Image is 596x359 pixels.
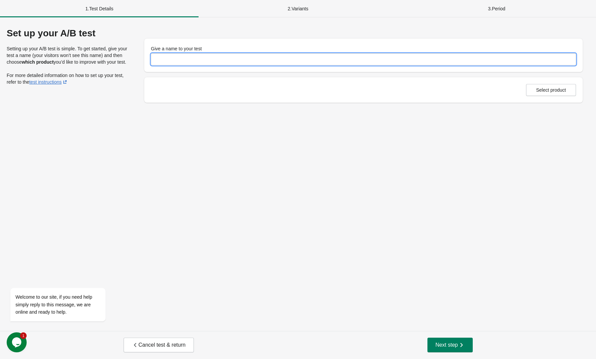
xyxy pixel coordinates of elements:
p: Setting up your A/B test is simple. To get started, give your test a name (your visitors won’t se... [7,45,131,65]
iframe: chat widget [7,332,28,352]
button: Select product [526,84,576,96]
strong: which product [22,59,54,65]
span: Select product [536,87,566,93]
button: Next step [427,338,473,352]
button: Cancel test & return [124,338,194,352]
p: For more detailed information on how to set up your test, refer to the [7,72,131,85]
span: Next step [435,342,465,348]
a: test instructions [29,79,68,85]
span: Cancel test & return [132,342,186,348]
iframe: chat widget [7,228,127,329]
label: Give a name to your test [151,45,202,52]
div: Set up your A/B test [7,28,131,39]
